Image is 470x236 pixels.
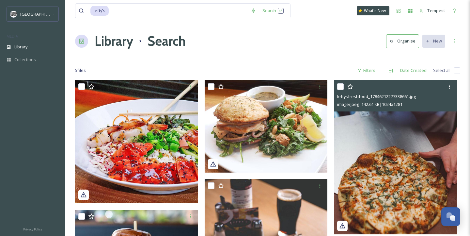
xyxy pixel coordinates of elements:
span: Collections [14,57,36,63]
span: [GEOGRAPHIC_DATA] Tourism [20,11,79,17]
span: lefty's [90,6,109,15]
a: Organise [386,34,422,48]
a: Tempest [416,4,448,17]
span: MEDIA [7,34,18,39]
span: 5 file s [75,67,86,74]
img: leftysfreshfood_17873410930517710.jpg [75,80,198,203]
span: image/jpeg | 142.61 kB | 1024 x 1281 [337,101,402,107]
img: leftysfreshfood_17844502132935114.jpg [205,80,328,173]
h1: Search [148,31,186,51]
a: Privacy Policy [23,225,42,233]
button: Open Chat [441,207,460,226]
img: leftysfreshfood_17846212277338661.jpg [334,80,457,234]
a: Library [95,31,133,51]
button: Organise [386,34,419,48]
a: What's New [357,6,389,15]
div: Date Created [397,64,430,77]
span: Library [14,44,27,50]
span: leftysfreshfood_17846212277338661.jpg [337,93,416,99]
span: Select all [433,67,450,74]
div: Search [259,4,287,17]
button: New [422,35,445,47]
span: Tempest [427,8,445,13]
div: Filters [354,64,379,77]
span: Privacy Policy [23,227,42,231]
img: parks%20beach.jpg [10,11,17,17]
